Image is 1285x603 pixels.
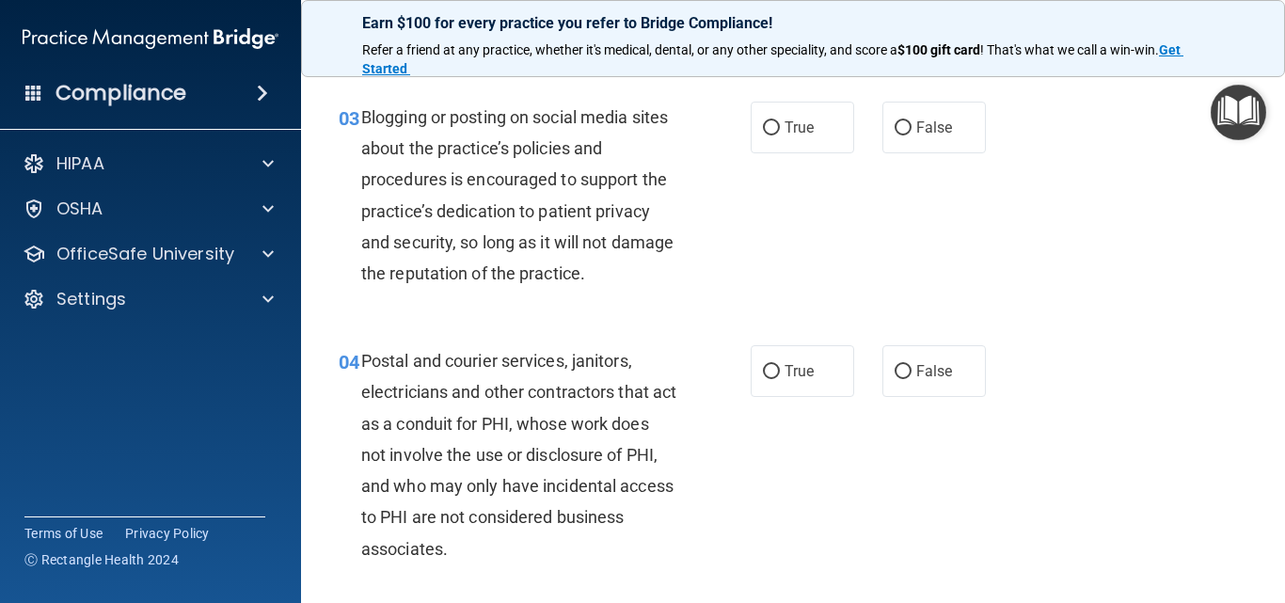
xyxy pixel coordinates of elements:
a: OfficeSafe University [23,243,274,265]
span: 03 [339,107,359,130]
span: False [916,119,953,136]
span: True [785,119,814,136]
span: Ⓒ Rectangle Health 2024 [24,550,179,569]
input: True [763,121,780,135]
span: Blogging or posting on social media sites about the practice’s policies and procedures is encoura... [361,107,674,283]
a: HIPAA [23,152,274,175]
h4: Compliance [56,80,186,106]
a: Settings [23,288,274,310]
a: Privacy Policy [125,524,210,543]
p: OSHA [56,198,103,220]
span: False [916,362,953,380]
button: Open Resource Center [1211,85,1266,140]
p: Settings [56,288,126,310]
span: ! That's what we call a win-win. [980,42,1159,57]
p: OfficeSafe University [56,243,234,265]
span: True [785,362,814,380]
img: PMB logo [23,20,278,57]
strong: $100 gift card [897,42,980,57]
input: False [895,121,912,135]
span: 04 [339,351,359,373]
a: OSHA [23,198,274,220]
a: Terms of Use [24,524,103,543]
span: Refer a friend at any practice, whether it's medical, dental, or any other speciality, and score a [362,42,897,57]
p: Earn $100 for every practice you refer to Bridge Compliance! [362,14,1224,32]
p: HIPAA [56,152,104,175]
span: Postal and courier services, janitors, electricians and other contractors that act as a conduit f... [361,351,676,558]
a: Get Started [362,42,1183,76]
input: True [763,365,780,379]
input: False [895,365,912,379]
